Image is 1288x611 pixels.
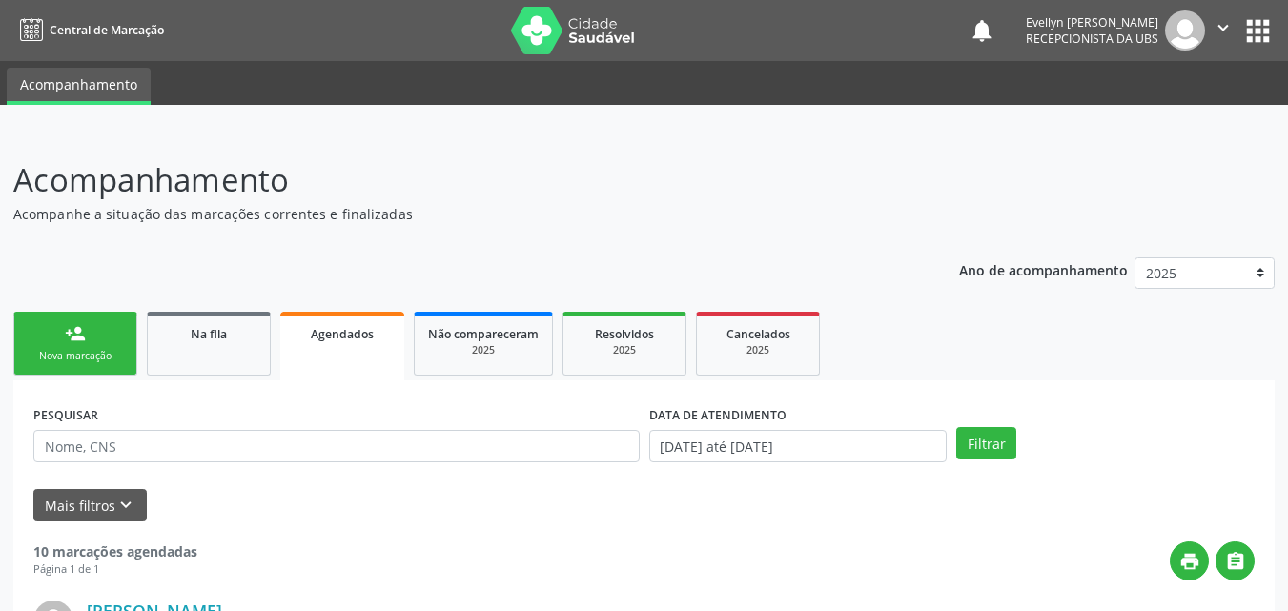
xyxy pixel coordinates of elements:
span: Agendados [311,326,374,342]
label: DATA DE ATENDIMENTO [649,400,787,430]
button: notifications [969,17,995,44]
label: PESQUISAR [33,400,98,430]
div: Evellyn [PERSON_NAME] [1026,14,1158,31]
strong: 10 marcações agendadas [33,542,197,560]
div: person_add [65,323,86,344]
input: Nome, CNS [33,430,640,462]
div: Página 1 de 1 [33,561,197,578]
i: print [1179,551,1200,572]
a: Central de Marcação [13,14,164,46]
div: 2025 [428,343,539,357]
input: Selecione um intervalo [649,430,948,462]
span: Resolvidos [595,326,654,342]
p: Acompanhe a situação das marcações correntes e finalizadas [13,204,896,224]
i: keyboard_arrow_down [115,495,136,516]
button:  [1216,541,1255,580]
div: 2025 [710,343,806,357]
button: print [1170,541,1209,580]
i:  [1225,551,1246,572]
div: Nova marcação [28,349,123,363]
i:  [1213,17,1234,38]
span: Recepcionista da UBS [1026,31,1158,47]
p: Ano de acompanhamento [959,257,1128,281]
img: img [1165,10,1205,51]
button: apps [1241,14,1275,48]
span: Não compareceram [428,326,539,342]
a: Acompanhamento [7,68,151,105]
button: Filtrar [956,427,1016,459]
button: Mais filtroskeyboard_arrow_down [33,489,147,522]
div: 2025 [577,343,672,357]
button:  [1205,10,1241,51]
span: Central de Marcação [50,22,164,38]
span: Cancelados [726,326,790,342]
span: Na fila [191,326,227,342]
p: Acompanhamento [13,156,896,204]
